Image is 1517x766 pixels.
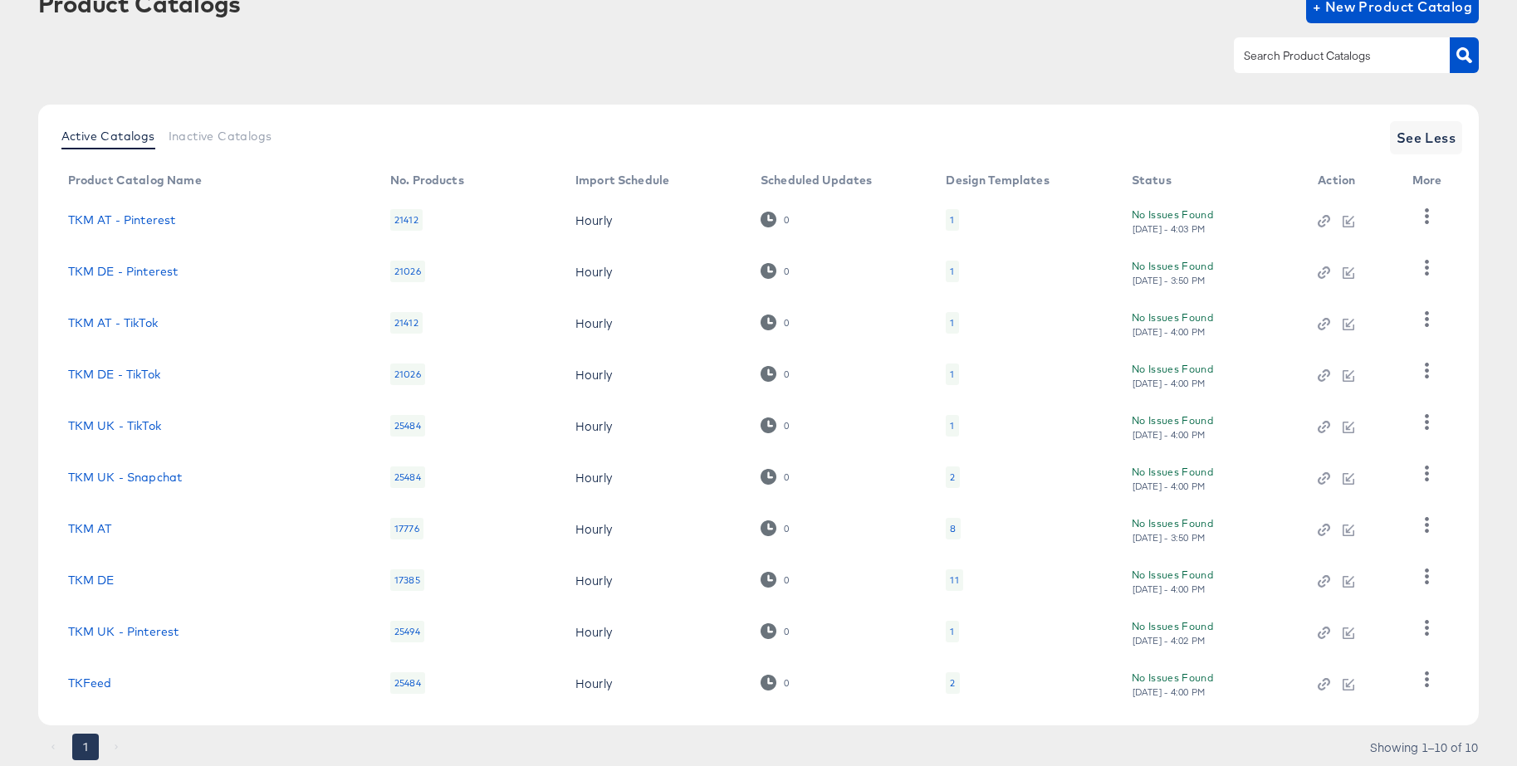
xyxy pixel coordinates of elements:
[1369,741,1479,753] div: Showing 1–10 of 10
[61,129,155,143] span: Active Catalogs
[783,471,790,483] div: 0
[783,368,790,380] div: 0
[1397,126,1456,149] span: See Less
[946,261,958,282] div: 1
[946,173,1049,187] div: Design Templates
[783,266,790,277] div: 0
[950,316,954,329] div: 1
[950,368,954,381] div: 1
[783,626,790,637] div: 0
[390,621,424,642] div: 25494
[68,522,112,535] a: TKM AT
[390,415,425,437] div: 25484
[562,246,747,297] td: Hourly
[783,523,790,534] div: 0
[390,173,464,187] div: No. Products
[68,419,161,432] a: TKM UK - TikTok
[68,471,183,484] a: TKM UK - Snapchat
[761,520,790,536] div: 0
[68,173,202,187] div: Product Catalog Name
[1390,121,1463,154] button: See Less
[761,623,790,639] div: 0
[68,213,176,227] a: TKM AT - Pinterest
[562,606,747,657] td: Hourly
[1304,168,1399,194] th: Action
[783,574,790,586] div: 0
[390,209,423,231] div: 21412
[950,213,954,227] div: 1
[562,554,747,606] td: Hourly
[946,312,958,334] div: 1
[562,400,747,451] td: Hourly
[950,471,955,484] div: 2
[950,522,956,535] div: 8
[562,503,747,554] td: Hourly
[1118,168,1304,194] th: Status
[68,573,115,587] a: TKM DE
[1399,168,1462,194] th: More
[946,209,958,231] div: 1
[390,261,425,282] div: 21026
[950,419,954,432] div: 1
[169,129,272,143] span: Inactive Catalogs
[761,675,790,690] div: 0
[950,676,955,690] div: 2
[946,621,958,642] div: 1
[761,263,790,279] div: 0
[950,265,954,278] div: 1
[783,420,790,432] div: 0
[68,368,160,381] a: TKM DE - TikTok
[562,297,747,349] td: Hourly
[1241,46,1417,66] input: Search Product Catalogs
[946,466,959,488] div: 2
[761,366,790,382] div: 0
[761,417,790,433] div: 0
[946,672,959,694] div: 2
[946,518,960,539] div: 8
[38,734,133,760] nav: pagination navigation
[761,469,790,485] div: 0
[390,466,425,488] div: 25484
[783,317,790,329] div: 0
[946,415,958,437] div: 1
[68,625,179,638] a: TKM UK - Pinterest
[390,518,423,539] div: 17776
[575,173,669,187] div: Import Schedule
[950,573,958,587] div: 11
[562,657,747,709] td: Hourly
[72,734,99,760] button: page 1
[68,316,158,329] a: TKM AT - TikTok
[68,265,179,278] a: TKM DE - Pinterest
[761,315,790,330] div: 0
[946,363,958,385] div: 1
[562,349,747,400] td: Hourly
[68,676,112,690] a: TKFeed
[761,173,873,187] div: Scheduled Updates
[761,572,790,588] div: 0
[783,214,790,226] div: 0
[946,569,962,591] div: 11
[562,194,747,246] td: Hourly
[950,625,954,638] div: 1
[761,212,790,227] div: 0
[390,569,424,591] div: 17385
[390,363,425,385] div: 21026
[783,677,790,689] div: 0
[390,312,423,334] div: 21412
[390,672,425,694] div: 25484
[562,451,747,503] td: Hourly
